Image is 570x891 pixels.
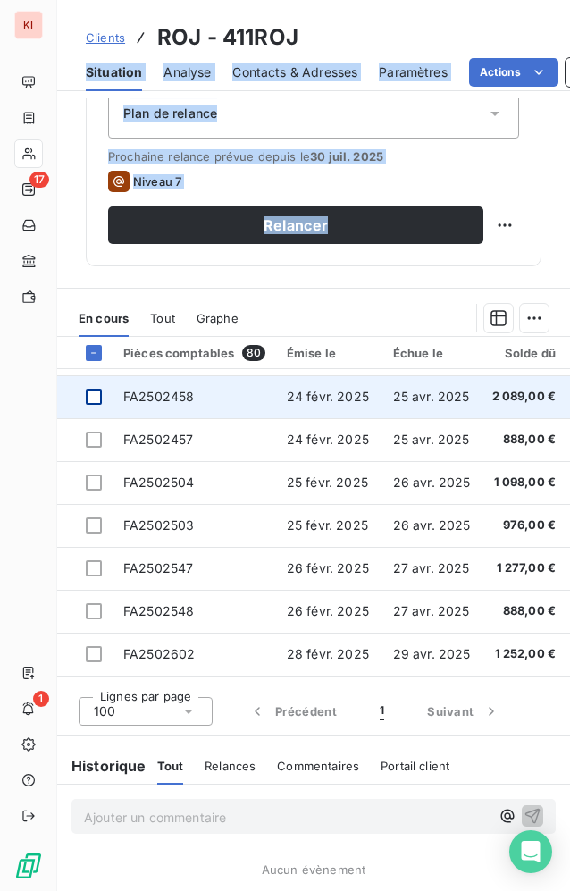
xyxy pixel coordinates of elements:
[379,63,448,81] span: Paramètres
[123,345,265,361] div: Pièces comptables
[393,517,471,533] span: 26 avr. 2025
[393,389,470,404] span: 25 avr. 2025
[492,559,557,577] span: 1 277,00 €
[123,389,194,404] span: FA2502458
[29,172,49,188] span: 17
[14,11,43,39] div: KI
[79,311,129,325] span: En cours
[262,862,365,877] span: Aucun évènement
[287,346,372,360] div: Émise le
[227,693,358,730] button: Précédent
[381,759,449,773] span: Portail client
[492,346,557,360] div: Solde dû
[358,693,406,730] button: 1
[123,517,194,533] span: FA2502503
[393,432,470,447] span: 25 avr. 2025
[86,30,125,45] span: Clients
[94,702,115,720] span: 100
[205,759,256,773] span: Relances
[492,431,557,449] span: 888,00 €
[108,206,483,244] button: Relancer
[123,646,195,661] span: FA2502602
[232,63,357,81] span: Contacts & Adresses
[86,63,142,81] span: Situation
[123,105,217,122] span: Plan de relance
[197,311,239,325] span: Graphe
[287,603,369,618] span: 26 févr. 2025
[123,432,193,447] span: FA2502457
[242,345,265,361] span: 80
[287,560,369,576] span: 26 févr. 2025
[310,149,383,164] span: 30 juil. 2025
[163,63,211,81] span: Analyse
[123,603,194,618] span: FA2502548
[406,693,522,730] button: Suivant
[492,602,557,620] span: 888,00 €
[57,755,147,777] h6: Historique
[287,432,369,447] span: 24 févr. 2025
[492,645,557,663] span: 1 252,00 €
[492,474,557,492] span: 1 098,00 €
[86,29,125,46] a: Clients
[287,517,368,533] span: 25 févr. 2025
[287,475,368,490] span: 25 févr. 2025
[287,646,369,661] span: 28 févr. 2025
[287,389,369,404] span: 24 févr. 2025
[509,830,552,873] div: Open Intercom Messenger
[123,475,194,490] span: FA2502504
[393,560,470,576] span: 27 avr. 2025
[393,475,471,490] span: 26 avr. 2025
[393,646,471,661] span: 29 avr. 2025
[133,174,181,189] span: Niveau 7
[277,759,359,773] span: Commentaires
[157,759,184,773] span: Tout
[108,149,519,164] span: Prochaine relance prévue depuis le
[150,311,175,325] span: Tout
[157,21,298,54] h3: ROJ - 411ROJ
[469,58,558,87] button: Actions
[492,388,557,406] span: 2 089,00 €
[393,603,470,618] span: 27 avr. 2025
[492,517,557,534] span: 976,00 €
[393,346,471,360] div: Échue le
[14,175,42,204] a: 17
[380,702,384,720] span: 1
[33,691,49,707] span: 1
[123,560,193,576] span: FA2502547
[14,852,43,880] img: Logo LeanPay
